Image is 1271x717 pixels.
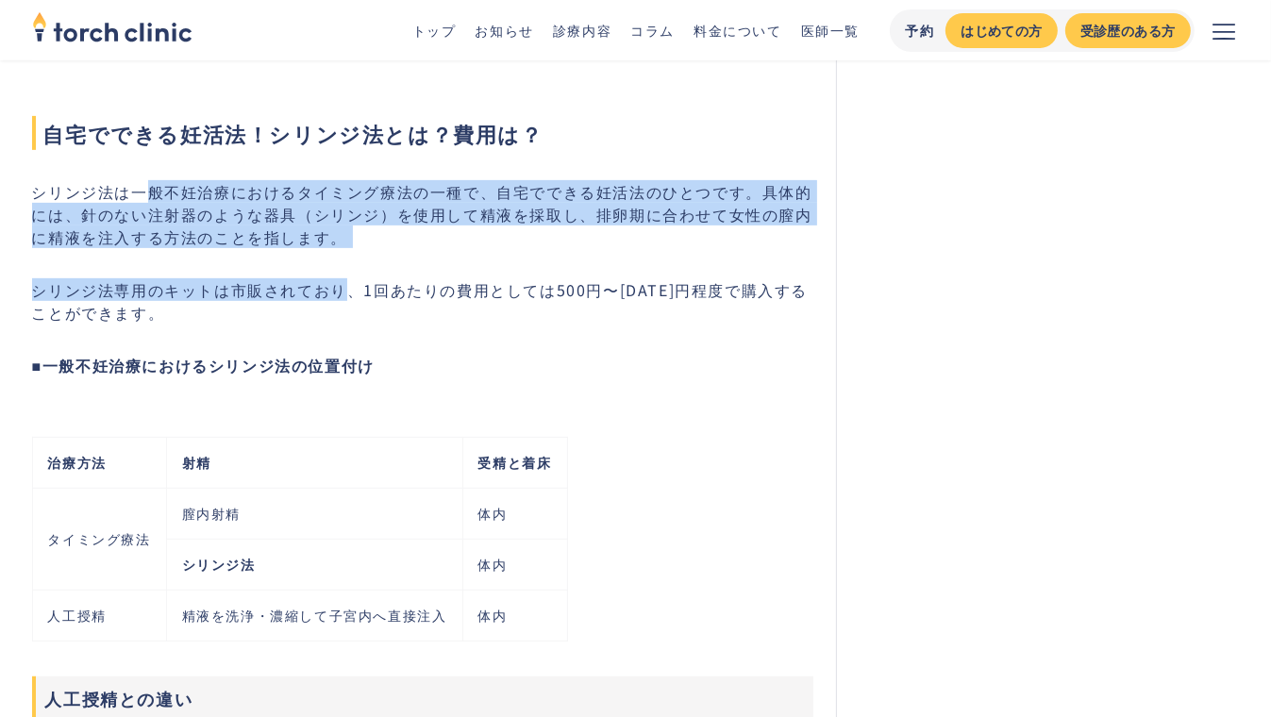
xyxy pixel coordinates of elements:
a: 料金について [694,21,782,40]
td: 体内 [462,539,567,590]
a: トップ [412,21,457,40]
td: 人工授精 [32,590,166,641]
p: シリンジ法は一般不妊治療におけるタイミング療法の一種で、自宅でできる妊活法のひとつです。具体的には、針のない注射器のような器具（シリンジ）を使用して精液を採取し、排卵期に合わせて女性の膣内に精液... [32,180,814,248]
div: はじめての方 [961,21,1042,41]
td: タイミング療法 [32,488,166,590]
td: 精液を洗浄・濃縮して子宮内へ直接注入 [166,590,462,641]
img: torch clinic [32,6,192,47]
a: home [32,13,192,47]
strong: ■一般不妊治療におけるシリンジ法の位置付け [32,354,375,376]
strong: シリンジ法 [182,555,256,574]
a: お知らせ [475,21,533,40]
a: コラム [630,21,675,40]
div: 受診歴のある方 [1080,21,1176,41]
strong: 受精と着床 [478,453,552,472]
td: 体内 [462,590,567,641]
a: はじめての方 [945,13,1057,48]
strong: 治療方法 [48,453,107,472]
p: シリンジ法専用のキットは市販されており、1回あたりの費用としては500円〜[DATE]円程度で購入することができます。 [32,278,814,324]
div: 予約 [905,21,934,41]
strong: 射精 [182,453,211,472]
a: 受診歴のある方 [1065,13,1191,48]
td: 体内 [462,488,567,539]
span: 自宅でできる妊活法！シリンジ法とは？費用は？ [32,116,814,150]
td: 膣内射精 [166,488,462,539]
a: 医師一覧 [801,21,860,40]
a: 診療内容 [553,21,611,40]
